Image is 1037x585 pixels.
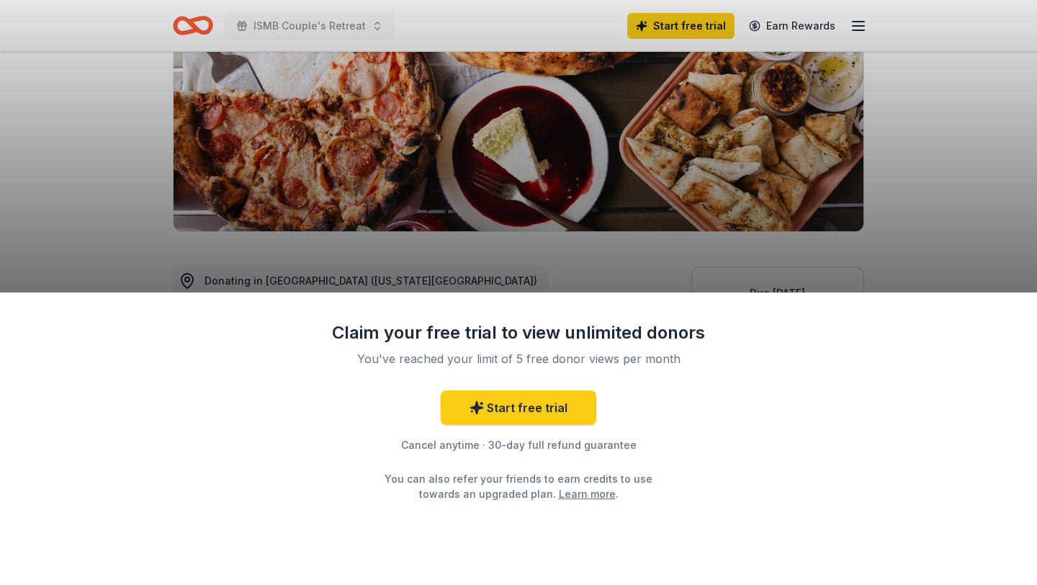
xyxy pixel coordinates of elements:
[559,486,616,501] a: Learn more
[331,321,706,344] div: Claim your free trial to view unlimited donors
[372,471,665,501] div: You can also refer your friends to earn credits to use towards an upgraded plan. .
[331,437,706,454] div: Cancel anytime · 30-day full refund guarantee
[349,350,688,367] div: You've reached your limit of 5 free donor views per month
[441,390,596,425] a: Start free trial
